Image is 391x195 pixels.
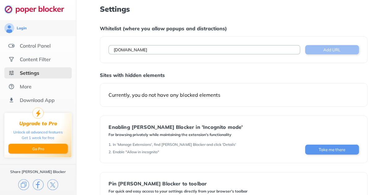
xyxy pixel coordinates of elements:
img: features.svg [8,43,15,49]
div: Login [17,26,27,31]
div: For quick and easy access to your settings directly from your browser's toolbar [108,189,247,194]
img: social.svg [8,56,15,62]
img: logo-webpage.svg [4,5,71,14]
div: Whitelist (where you allow popups and distractions) [100,25,367,32]
img: download-app.svg [8,97,15,103]
div: Upgrade to Pro [19,121,57,126]
img: about.svg [8,83,15,90]
img: x.svg [47,179,58,190]
div: Control Panel [20,43,51,49]
div: Sites with hidden elements [100,72,367,78]
div: More [20,83,32,90]
div: Pin [PERSON_NAME] Blocker to toolbar [108,181,247,186]
div: Content Filter [20,56,51,62]
div: Unlock all advanced features [13,129,63,135]
img: upgrade-to-pro.svg [32,108,44,119]
div: For browsing privately while maintaining the extension's functionality [108,132,243,137]
div: Share [PERSON_NAME] Blocker [10,169,66,174]
button: Add URL [305,45,359,54]
img: copy.svg [18,179,29,190]
div: Settings [20,70,39,76]
button: Go Pro [8,144,68,154]
div: Enable "Allow in incognito" [113,150,159,155]
div: In 'Manage Extensions', find [PERSON_NAME] Blocker and click 'Details' [113,142,236,147]
div: 1 . [108,142,112,147]
div: Enabling [PERSON_NAME] Blocker in 'Incognito mode' [108,124,243,130]
img: settings-selected.svg [8,70,15,76]
img: facebook.svg [33,179,44,190]
div: Download App [20,97,55,103]
div: Get 1 week for free [22,135,54,141]
h1: Settings [100,5,367,13]
button: Take me there [305,145,359,155]
input: Example: twitter.com [108,45,300,54]
div: 2 . [108,150,112,155]
div: Currently, you do not have any blocked elements [108,92,359,98]
img: avatar.svg [4,23,14,33]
